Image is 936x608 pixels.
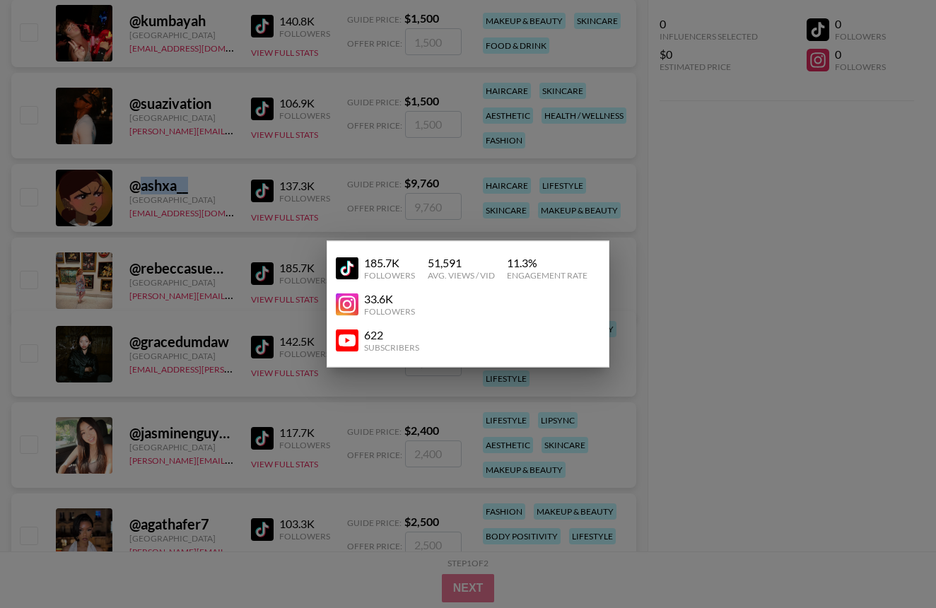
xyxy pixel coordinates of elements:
[336,329,358,351] img: YouTube
[336,293,358,315] img: YouTube
[428,270,495,281] div: Avg. Views / Vid
[865,537,919,591] iframe: Drift Widget Chat Controller
[364,292,415,306] div: 33.6K
[364,256,415,270] div: 185.7K
[428,256,495,270] div: 51,591
[364,328,419,342] div: 622
[507,270,587,281] div: Engagement Rate
[364,342,419,353] div: Subscribers
[364,270,415,281] div: Followers
[336,257,358,279] img: YouTube
[507,256,587,270] div: 11.3 %
[364,306,415,317] div: Followers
